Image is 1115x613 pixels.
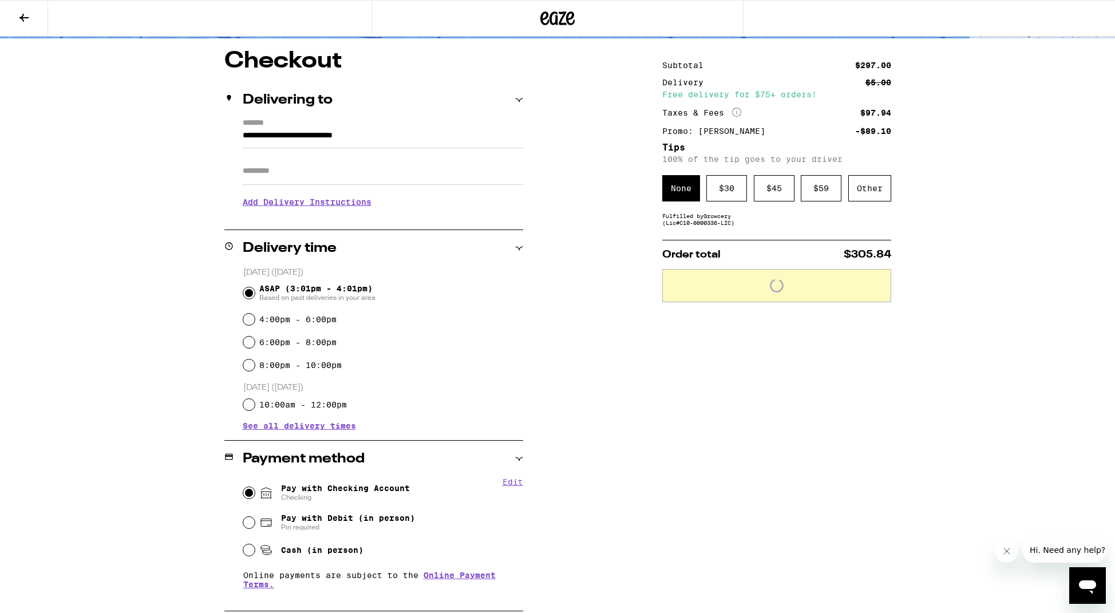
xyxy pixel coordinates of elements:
span: Pay with Debit (in person) [281,513,415,523]
button: See all delivery times [243,422,356,430]
span: Order total [662,250,721,260]
div: $ 30 [706,175,747,201]
div: Taxes & Fees [662,108,741,118]
a: Online Payment Terms. [243,571,496,589]
div: Promo: [PERSON_NAME] [662,127,773,135]
div: Subtotal [662,61,711,69]
iframe: Message from company [1023,537,1106,563]
label: 10:00am - 12:00pm [259,400,347,409]
div: $5.00 [865,78,891,86]
span: Pay with Checking Account [281,484,410,502]
h3: Add Delivery Instructions [243,189,523,215]
div: Other [848,175,891,201]
div: -$89.10 [855,127,891,135]
label: 6:00pm - 8:00pm [259,338,337,347]
span: Based on past deliveries in your area [259,293,375,302]
span: $305.84 [844,250,891,260]
div: Free delivery for $75+ orders! [662,90,891,98]
span: ASAP (3:01pm - 4:01pm) [259,284,375,302]
div: None [662,175,700,201]
label: 8:00pm - 10:00pm [259,361,342,370]
iframe: Button to launch messaging window [1069,567,1106,604]
span: Cash (in person) [281,545,363,555]
p: Online payments are subject to the [243,571,523,589]
span: Pin required [281,523,415,532]
label: 4:00pm - 6:00pm [259,315,337,324]
div: Fulfilled by Growcery (Lic# C10-0000336-LIC ) [662,212,891,226]
div: $ 59 [801,175,841,201]
p: 100% of the tip goes to your driver [662,155,891,164]
p: [DATE] ([DATE]) [243,267,523,278]
p: [DATE] ([DATE]) [243,382,523,393]
h2: Payment method [243,452,365,466]
p: We'll contact you at [PHONE_NUMBER] when we arrive [243,215,523,224]
div: Delivery [662,78,711,86]
span: Checking [281,493,410,502]
div: $297.00 [855,61,891,69]
button: Edit [503,477,523,487]
h2: Delivering to [243,93,333,107]
h5: Tips [662,143,891,152]
div: $ 45 [754,175,794,201]
div: $97.94 [860,109,891,117]
h2: Delivery time [243,242,337,255]
h1: Checkout [224,50,523,73]
iframe: Close message [995,540,1018,563]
